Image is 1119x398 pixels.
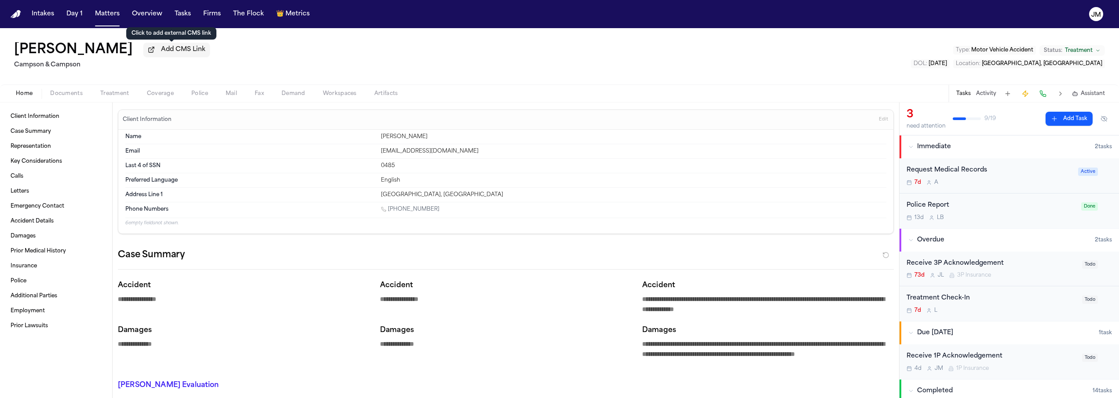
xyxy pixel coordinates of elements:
p: 6 empty fields not shown. [125,220,886,226]
button: Edit Type: Motor Vehicle Accident [953,46,1036,55]
div: [PERSON_NAME] [381,133,886,140]
a: Intakes [28,6,58,22]
dt: Name [125,133,376,140]
a: Representation [7,139,105,153]
div: Receive 3P Acknowledgement [907,259,1077,269]
div: Police Report [907,201,1076,211]
button: Hide completed tasks (⌘⇧H) [1096,112,1112,126]
dt: Email [125,148,376,155]
span: Todo [1082,260,1098,269]
span: 2 task s [1095,237,1112,244]
span: Coverage [147,90,174,97]
span: 3P Insurance [957,272,991,279]
span: Documents [50,90,83,97]
span: Add CMS Link [161,45,205,54]
span: Location : [956,61,980,66]
a: Client Information [7,110,105,124]
span: Todo [1082,354,1098,362]
button: Add Task [1002,88,1014,100]
div: Open task: Request Medical Records [900,158,1119,194]
div: need attention [907,123,946,130]
span: L B [937,214,944,221]
button: Day 1 [63,6,86,22]
dt: Preferred Language [125,177,376,184]
span: Mail [226,90,237,97]
a: Prior Medical History [7,244,105,258]
div: [GEOGRAPHIC_DATA], [GEOGRAPHIC_DATA] [381,191,886,198]
button: Overview [128,6,166,22]
span: J M [935,365,943,372]
p: [PERSON_NAME] Evaluation [118,380,369,391]
span: Artifacts [374,90,398,97]
h1: [PERSON_NAME] [14,42,133,58]
button: Matters [91,6,123,22]
span: 1P Insurance [956,365,989,372]
span: 2 task s [1095,143,1112,150]
span: Due [DATE] [917,329,953,337]
div: Receive 1P Acknowledgement [907,351,1077,361]
span: 7d [914,307,921,314]
div: Treatment Check-In [907,293,1077,303]
div: Request Medical Records [907,165,1073,175]
div: Open task: Police Report [900,194,1119,228]
span: 1 task [1099,329,1112,336]
button: Edit matter name [14,42,133,58]
a: Firms [200,6,224,22]
span: Treatment [1065,47,1093,54]
p: Accident [118,280,369,291]
span: 73d [914,272,925,279]
a: Key Considerations [7,154,105,168]
button: Make a Call [1037,88,1049,100]
span: A [934,179,938,186]
span: Done [1081,202,1098,211]
p: Click to add external CMS link [132,30,211,37]
span: Active [1078,168,1098,176]
a: Police [7,274,105,288]
dt: Address Line 1 [125,191,376,198]
a: Case Summary [7,124,105,139]
span: 14 task s [1093,387,1112,394]
span: Overdue [917,236,944,245]
span: 7d [914,179,921,186]
span: Immediate [917,142,951,151]
span: Home [16,90,33,97]
button: Due [DATE]1task [900,321,1119,344]
span: Workspaces [323,90,357,97]
h3: Client Information [121,116,173,123]
p: Accident [642,280,894,291]
a: Accident Details [7,214,105,228]
span: DOL : [914,61,927,66]
span: 9 / 19 [984,115,996,122]
span: 4d [914,365,922,372]
h2: Campson & Campson [14,60,210,70]
span: [DATE] [929,61,947,66]
span: Fax [255,90,264,97]
img: Finch Logo [11,10,21,18]
a: Call 1 (609) 880-5666 [381,206,439,213]
button: crownMetrics [273,6,313,22]
button: The Flock [230,6,267,22]
p: Damages [642,325,894,336]
button: Tasks [171,6,194,22]
div: 0485 [381,162,886,169]
span: 13d [914,214,924,221]
button: Add Task [1046,112,1093,126]
span: Motor Vehicle Accident [971,47,1033,53]
span: Status: [1044,47,1062,54]
p: Damages [380,325,632,336]
button: Overdue2tasks [900,229,1119,252]
a: Insurance [7,259,105,273]
div: Open task: Treatment Check-In [900,286,1119,321]
div: English [381,177,886,184]
p: Damages [118,325,369,336]
span: J L [938,272,944,279]
span: [GEOGRAPHIC_DATA], [GEOGRAPHIC_DATA] [982,61,1102,66]
a: Letters [7,184,105,198]
span: Police [191,90,208,97]
div: Open task: Receive 1P Acknowledgement [900,344,1119,379]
